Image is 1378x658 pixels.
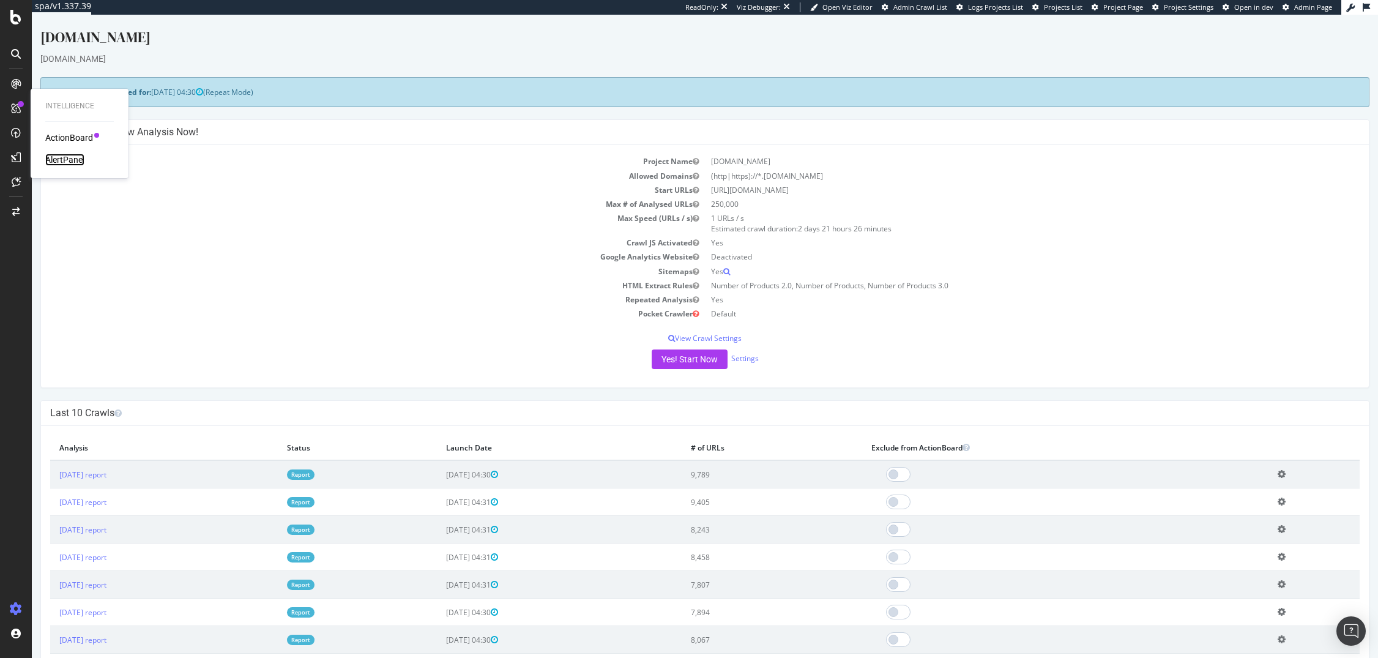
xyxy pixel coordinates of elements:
[414,593,466,603] span: [DATE] 04:30
[893,2,947,12] span: Admin Crawl List
[18,278,673,292] td: Repeated Analysis
[28,565,75,575] a: [DATE] report
[1283,2,1332,12] a: Admin Page
[673,196,1328,221] td: 1 URLs / s Estimated crawl duration:
[673,235,1328,249] td: Deactivated
[18,154,673,168] td: Allowed Domains
[255,565,283,575] a: Report
[673,250,1328,264] td: Yes
[28,620,75,630] a: [DATE] report
[673,182,1328,196] td: 250,000
[650,474,830,501] td: 9,405
[255,620,283,630] a: Report
[28,593,75,603] a: [DATE] report
[650,556,830,584] td: 7,807
[18,235,673,249] td: Google Analytics Website
[673,221,1328,235] td: Yes
[45,154,84,166] a: AlertPanel
[18,221,673,235] td: Crawl JS Activated
[650,501,830,529] td: 8,243
[9,62,1338,92] div: (Repeat Mode)
[255,537,283,548] a: Report
[255,510,283,520] a: Report
[822,2,873,12] span: Open Viz Editor
[18,140,673,154] td: Project Name
[414,620,466,630] span: [DATE] 04:30
[246,421,406,446] th: Status
[673,168,1328,182] td: [URL][DOMAIN_NAME]
[9,38,1338,50] div: [DOMAIN_NAME]
[414,482,466,493] span: [DATE] 04:31
[119,72,171,83] span: [DATE] 04:30
[1336,616,1366,646] div: Open Intercom Messenger
[414,455,466,465] span: [DATE] 04:30
[956,2,1023,12] a: Logs Projects List
[830,421,1237,446] th: Exclude from ActionBoard
[882,2,947,12] a: Admin Crawl List
[28,455,75,465] a: [DATE] report
[650,584,830,611] td: 7,894
[1032,2,1082,12] a: Projects List
[810,2,873,12] a: Open Viz Editor
[18,168,673,182] td: Start URLs
[18,72,119,83] strong: Next Launch Scheduled for:
[18,292,673,306] td: Pocket Crawler
[1103,2,1143,12] span: Project Page
[28,482,75,493] a: [DATE] report
[255,593,283,603] a: Report
[18,264,673,278] td: HTML Extract Rules
[673,140,1328,154] td: [DOMAIN_NAME]
[650,529,830,556] td: 8,458
[18,111,1328,124] h4: Configure your New Analysis Now!
[673,278,1328,292] td: Yes
[18,250,673,264] td: Sitemaps
[9,12,1338,38] div: [DOMAIN_NAME]
[414,565,466,575] span: [DATE] 04:31
[968,2,1023,12] span: Logs Projects List
[650,446,830,474] td: 9,789
[685,2,718,12] div: ReadOnly:
[1234,2,1273,12] span: Open in dev
[45,132,93,144] a: ActionBoard
[255,455,283,465] a: Report
[673,292,1328,306] td: Default
[18,421,246,446] th: Analysis
[18,392,1328,405] h4: Last 10 Crawls
[18,196,673,221] td: Max Speed (URLs / s)
[1092,2,1143,12] a: Project Page
[18,182,673,196] td: Max # of Analysed URLs
[620,335,696,354] button: Yes! Start Now
[28,510,75,520] a: [DATE] report
[1044,2,1082,12] span: Projects List
[650,421,830,446] th: # of URLs
[650,611,830,639] td: 8,067
[18,318,1328,329] p: View Crawl Settings
[414,537,466,548] span: [DATE] 04:31
[45,101,114,111] div: Intelligence
[766,209,860,219] span: 2 days 21 hours 26 minutes
[1164,2,1213,12] span: Project Settings
[737,2,781,12] div: Viz Debugger:
[673,264,1328,278] td: Number of Products 2.0, Number of Products, Number of Products 3.0
[405,421,650,446] th: Launch Date
[1152,2,1213,12] a: Project Settings
[673,154,1328,168] td: (http|https)://*.[DOMAIN_NAME]
[414,510,466,520] span: [DATE] 04:31
[28,537,75,548] a: [DATE] report
[1294,2,1332,12] span: Admin Page
[699,338,727,349] a: Settings
[255,482,283,493] a: Report
[1223,2,1273,12] a: Open in dev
